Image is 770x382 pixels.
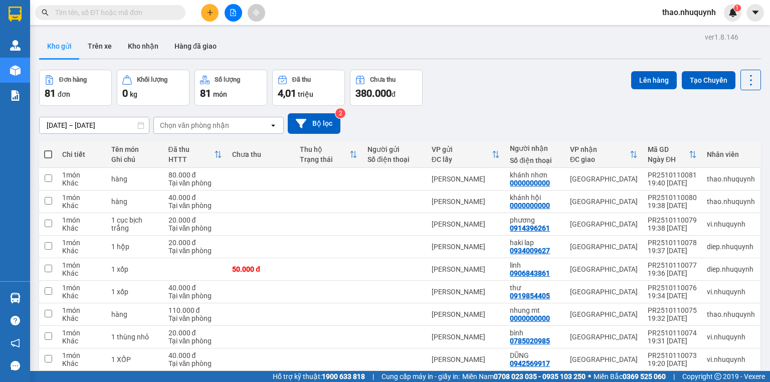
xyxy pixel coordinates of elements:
[62,306,101,314] div: 1 món
[62,359,101,367] div: Khác
[682,71,735,89] button: Tạo Chuyến
[510,239,560,247] div: haki lap
[62,239,101,247] div: 1 món
[673,371,675,382] span: |
[10,65,21,76] img: warehouse-icon
[707,175,755,183] div: thao.nhuquynh
[111,355,158,363] div: 1 XỐP
[232,150,290,158] div: Chưa thu
[648,306,697,314] div: PR2510110075
[707,198,755,206] div: thao.nhuquynh
[111,243,158,251] div: 1 hộp
[510,144,560,152] div: Người nhận
[10,40,21,51] img: warehouse-icon
[367,155,422,163] div: Số điện thoại
[432,288,500,296] div: [PERSON_NAME]
[432,265,500,273] div: [PERSON_NAME]
[648,171,697,179] div: PR2510110081
[225,4,242,22] button: file-add
[39,34,80,58] button: Kho gửi
[510,179,550,187] div: 0000000000
[510,351,560,359] div: DŨNG
[295,141,362,168] th: Toggle SortBy
[213,90,227,98] span: món
[230,9,237,16] span: file-add
[494,372,586,380] strong: 0708 023 035 - 0935 103 250
[168,145,215,153] div: Đã thu
[432,310,500,318] div: [PERSON_NAME]
[168,337,223,345] div: Tại văn phòng
[80,34,120,58] button: Trên xe
[62,261,101,269] div: 1 món
[62,284,101,292] div: 1 món
[510,216,560,224] div: phương
[735,5,739,12] span: 1
[163,141,228,168] th: Toggle SortBy
[62,247,101,255] div: Khác
[707,243,755,251] div: diep.nhuquynh
[215,76,240,83] div: Số lượng
[588,374,591,378] span: ⚪️
[272,70,345,106] button: Đã thu4,01 triệu
[510,247,550,255] div: 0934009627
[648,239,697,247] div: PR2510110078
[570,175,638,183] div: [GEOGRAPHIC_DATA]
[45,87,56,99] span: 81
[570,145,630,153] div: VP nhận
[648,359,697,367] div: 19:20 [DATE]
[648,224,697,232] div: 19:38 [DATE]
[510,156,560,164] div: Số điện thoại
[62,150,101,158] div: Chi tiết
[58,90,70,98] span: đơn
[510,337,550,345] div: 0785020985
[168,179,223,187] div: Tại văn phòng
[648,202,697,210] div: 19:38 [DATE]
[751,8,760,17] span: caret-down
[248,4,265,22] button: aim
[570,310,638,318] div: [GEOGRAPHIC_DATA]
[648,155,689,163] div: Ngày ĐH
[570,333,638,341] div: [GEOGRAPHIC_DATA]
[117,70,189,106] button: Khối lượng0kg
[39,70,112,106] button: Đơn hàng81đơn
[707,265,755,273] div: diep.nhuquynh
[62,292,101,300] div: Khác
[300,145,349,153] div: Thu hộ
[130,90,137,98] span: kg
[160,120,229,130] div: Chọn văn phòng nhận
[510,194,560,202] div: khánh hội
[288,113,340,134] button: Bộ lọc
[350,70,423,106] button: Chưa thu380.000đ
[62,337,101,345] div: Khác
[381,371,460,382] span: Cung cấp máy in - giấy in:
[367,145,422,153] div: Người gửi
[111,175,158,183] div: hàng
[10,90,21,101] img: solution-icon
[707,333,755,341] div: vi.nhuquynh
[370,76,396,83] div: Chưa thu
[631,71,677,89] button: Lên hàng
[168,284,223,292] div: 40.000 đ
[427,141,505,168] th: Toggle SortBy
[648,269,697,277] div: 19:36 [DATE]
[510,261,560,269] div: linh
[510,359,550,367] div: 0942569917
[707,220,755,228] div: vi.nhuquynh
[643,141,702,168] th: Toggle SortBy
[510,329,560,337] div: bình
[510,306,560,314] div: nhung mt
[570,220,638,228] div: [GEOGRAPHIC_DATA]
[355,87,392,99] span: 380.000
[648,329,697,337] div: PR2510110074
[42,9,49,16] span: search
[168,216,223,224] div: 20.000 đ
[166,34,225,58] button: Hàng đã giao
[62,269,101,277] div: Khác
[292,76,311,83] div: Đã thu
[200,87,211,99] span: 81
[728,8,737,17] img: icon-new-feature
[111,310,158,318] div: hàng
[570,243,638,251] div: [GEOGRAPHIC_DATA]
[195,70,267,106] button: Số lượng81món
[392,90,396,98] span: đ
